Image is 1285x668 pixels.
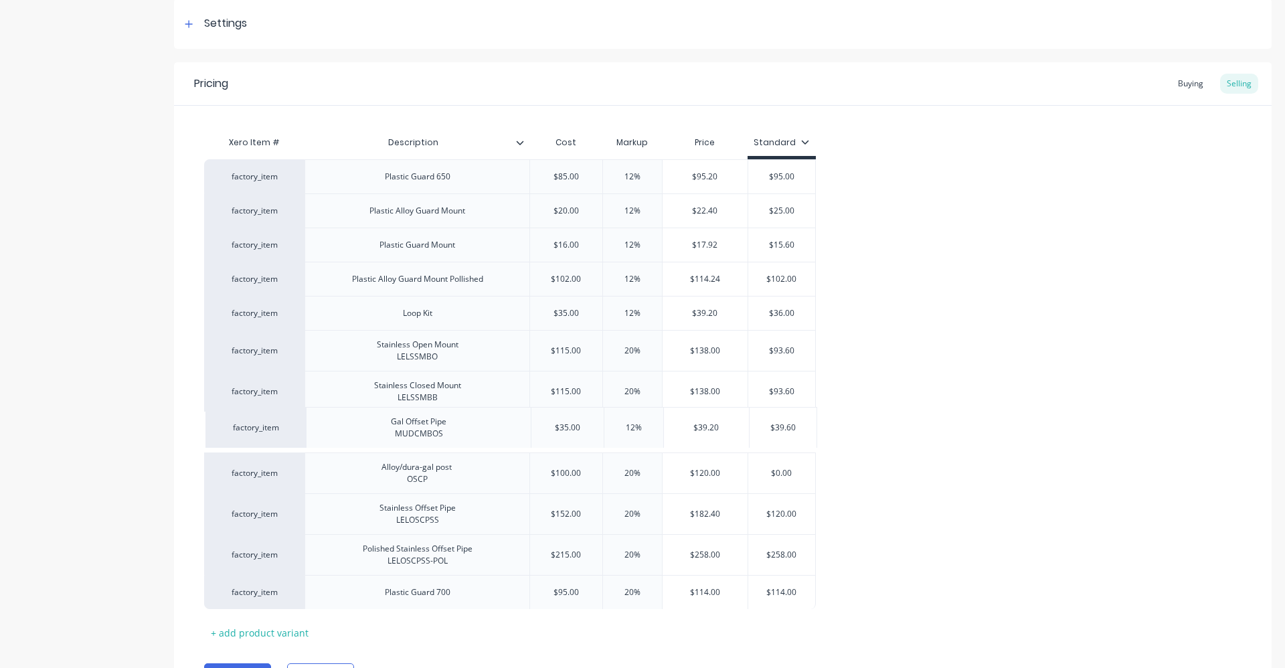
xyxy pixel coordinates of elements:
div: Cost [529,129,602,156]
div: + add product variant [204,622,315,643]
div: Buying [1171,74,1210,94]
div: Pricing [194,76,228,92]
div: Standard [754,137,809,149]
div: Selling [1220,74,1258,94]
div: Markup [602,129,662,156]
div: Price [662,129,748,156]
div: Xero Item # [204,129,305,156]
div: Settings [204,15,247,32]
